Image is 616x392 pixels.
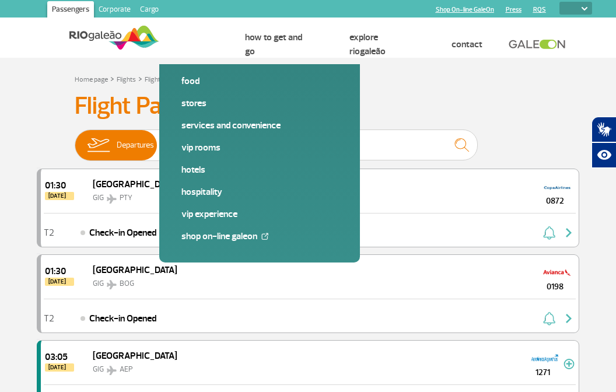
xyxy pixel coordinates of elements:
span: 2025-08-25 01:30:00 [45,267,74,276]
span: PTY [120,193,132,202]
span: GIG [93,279,104,288]
a: Explore RIOgaleão [349,32,386,57]
img: seta-direita-painel-voo.svg [562,226,576,240]
span: Check-in Opened [89,226,156,240]
span: AEP [120,365,133,374]
span: [DATE] [45,363,74,372]
span: T2 [44,314,54,323]
span: 2025-08-25 01:30:00 [45,181,74,190]
a: Press [506,6,521,13]
a: Food [181,75,338,87]
img: slider-embarque [80,130,117,160]
a: Flight Panel [145,75,177,84]
span: GIG [93,365,104,374]
img: Aerolineas Argentinas [531,349,559,367]
a: Stores [181,97,338,110]
span: [DATE] [45,278,74,286]
a: Home page [75,75,108,84]
a: Hospitality [181,185,338,198]
a: > [138,72,142,85]
a: Shop On-line GaleOn [181,230,338,243]
span: 2025-08-25 03:05:00 [45,352,74,362]
span: Departures [117,130,154,160]
span: 0198 [534,281,576,293]
a: Passengers [47,1,94,20]
span: [DATE] [45,192,74,200]
a: Services and Convenience [181,119,338,132]
img: COPA Airlines [543,177,571,196]
a: Flights [180,38,204,50]
a: How to get and go [245,32,302,57]
a: Flights [117,75,136,84]
a: Cargo [135,1,163,20]
img: sino-painel-voo.svg [543,311,555,325]
span: 1271 [521,366,563,379]
input: Flight, city or airline [244,129,478,160]
span: [GEOGRAPHIC_DATA] [93,350,177,362]
span: BOG [120,279,134,288]
span: 0872 [534,195,576,207]
a: Shop On-line GaleOn [436,6,494,13]
img: Avianca [543,263,571,282]
button: Abrir recursos assistivos. [591,142,616,168]
button: Abrir tradutor de língua de sinais. [591,117,616,142]
span: [GEOGRAPHIC_DATA] [93,264,177,276]
a: > [110,72,114,85]
img: sino-painel-voo.svg [543,226,555,240]
img: External Link Icon [261,233,268,240]
div: Plugin de acessibilidade da Hand Talk. [591,117,616,168]
a: VIP Rooms [181,141,338,154]
a: VIP Experience [181,208,338,220]
span: [GEOGRAPHIC_DATA] [93,178,177,190]
a: Corporate [94,1,135,20]
h3: Flight Panel [75,92,541,121]
span: GIG [93,193,104,202]
img: seta-direita-painel-voo.svg [562,311,576,325]
span: Check-in Opened [89,311,156,325]
a: Contact [452,38,482,50]
a: RQS [533,6,546,13]
span: T2 [44,229,54,237]
a: Hotels [181,163,338,176]
img: mais-info-painel-voo.svg [563,359,575,369]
